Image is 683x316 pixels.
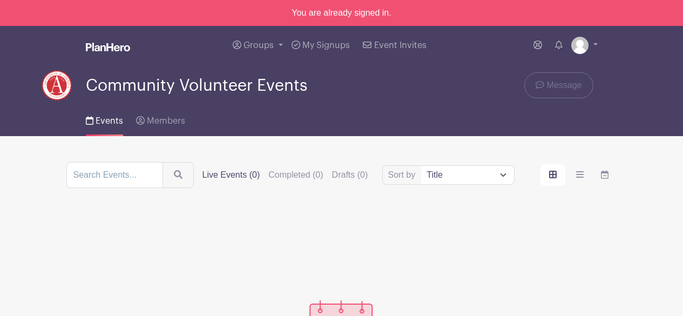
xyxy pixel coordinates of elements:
[136,102,185,136] a: Members
[66,162,163,188] input: Search Events...
[540,164,617,186] div: order and view
[202,169,260,181] label: Live Events (0)
[302,41,350,50] span: My Signups
[96,117,123,125] span: Events
[147,117,185,125] span: Members
[86,77,307,95] span: Community Volunteer Events
[374,41,427,50] span: Event Invites
[86,43,130,51] img: logo_white-6c42ec7e38ccf1d336a20a19083b03d10ae64f83f12c07503d8b9e83406b4c7d.svg
[388,169,419,181] label: Sort by
[359,26,430,65] a: Event Invites
[40,69,73,102] img: One%20Color.Red.png
[332,169,368,181] label: Drafts (0)
[547,79,582,92] span: Message
[244,41,274,50] span: Groups
[228,26,287,65] a: Groups
[202,169,368,181] div: filters
[524,72,593,98] a: Message
[571,37,589,54] img: default-ce2991bfa6775e67f084385cd625a349d9dcbb7a52a09fb2fda1e96e2d18dcdb.png
[86,102,123,136] a: Events
[287,26,354,65] a: My Signups
[268,169,323,181] label: Completed (0)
